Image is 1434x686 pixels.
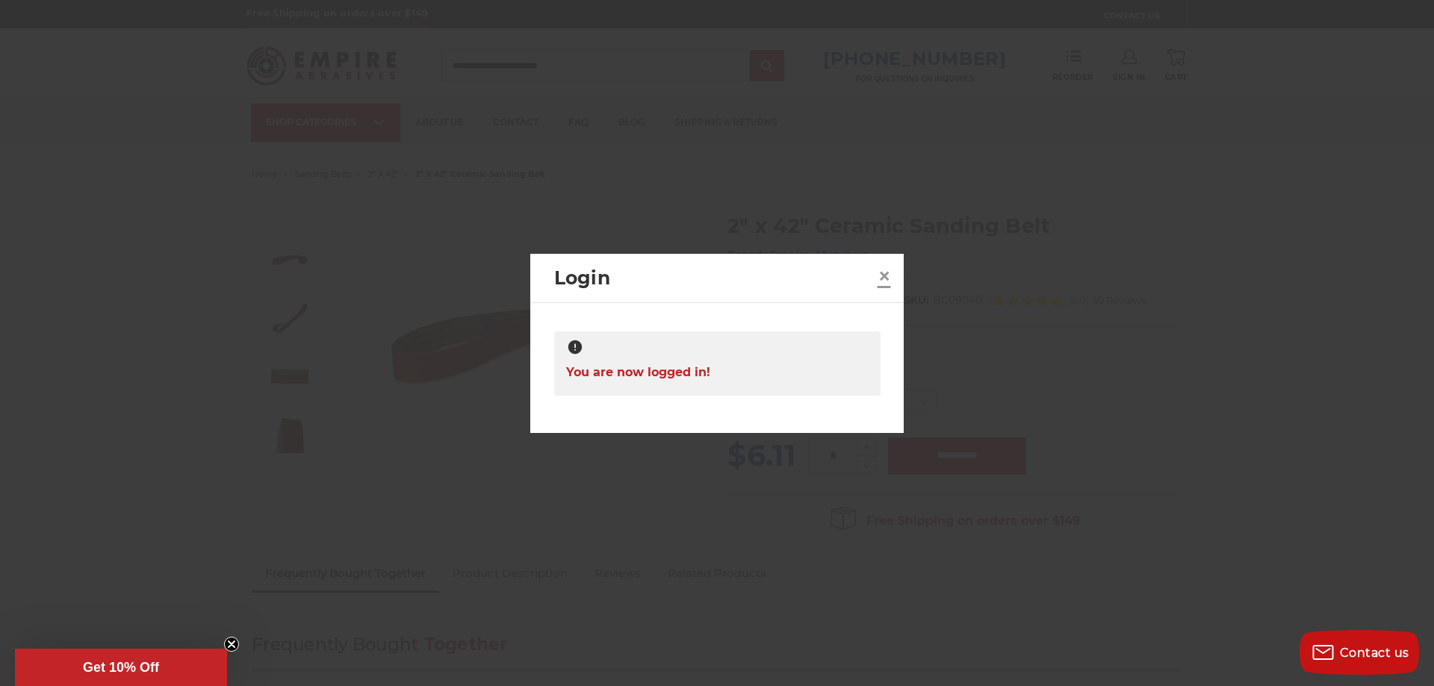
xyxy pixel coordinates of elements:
button: Close teaser [224,637,239,652]
span: × [878,261,891,290]
button: Contact us [1300,630,1419,675]
h2: Login [554,264,872,293]
div: Get 10% OffClose teaser [15,649,227,686]
span: You are now logged in! [566,358,710,387]
span: Contact us [1340,646,1409,660]
span: Get 10% Off [83,660,159,675]
a: Close [872,264,896,288]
